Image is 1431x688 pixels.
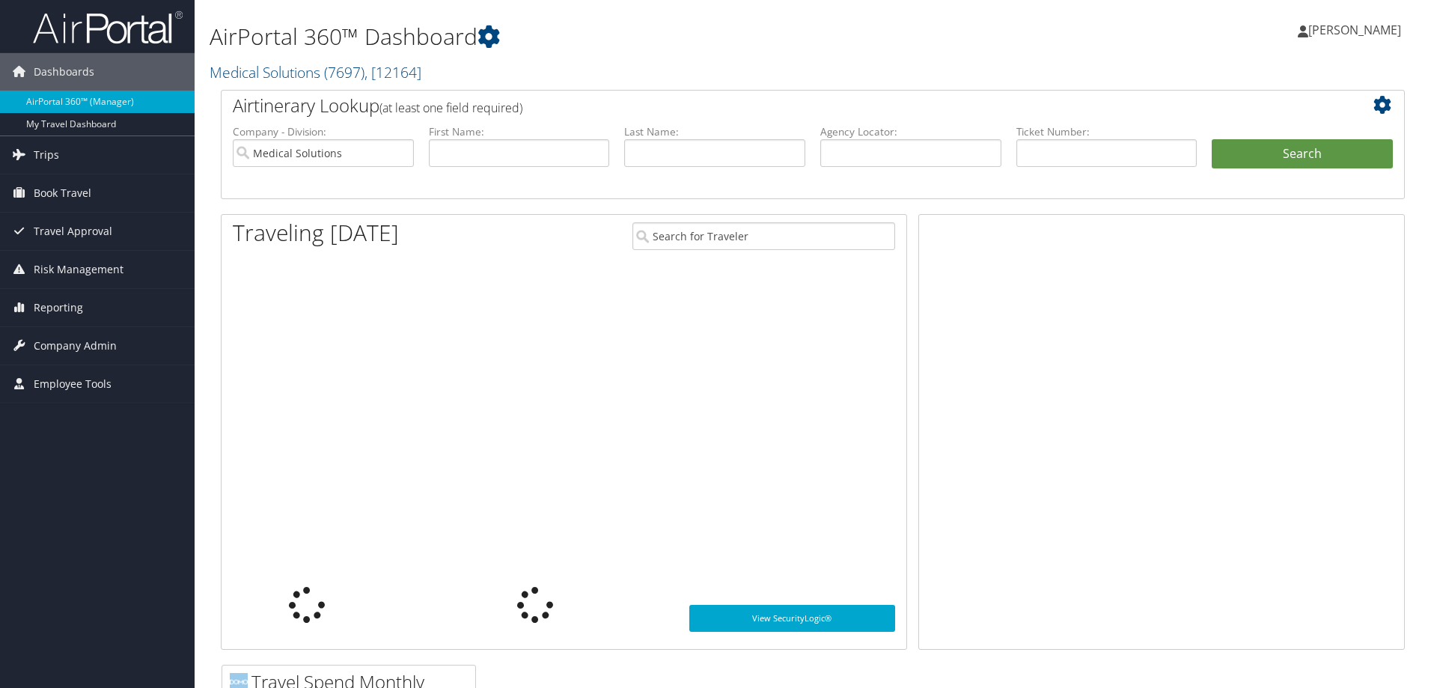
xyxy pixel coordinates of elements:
span: Dashboards [34,53,94,91]
span: , [ 12164 ] [364,62,421,82]
label: Company - Division: [233,124,414,139]
span: Employee Tools [34,365,112,403]
a: [PERSON_NAME] [1298,7,1416,52]
input: Search for Traveler [632,222,895,250]
img: airportal-logo.png [33,10,183,45]
span: Travel Approval [34,213,112,250]
a: View SecurityLogic® [689,605,895,632]
h2: Airtinerary Lookup [233,93,1294,118]
span: [PERSON_NAME] [1308,22,1401,38]
span: Book Travel [34,174,91,212]
span: Trips [34,136,59,174]
span: (at least one field required) [379,100,522,116]
h1: Traveling [DATE] [233,217,399,249]
label: Ticket Number: [1016,124,1197,139]
h1: AirPortal 360™ Dashboard [210,21,1014,52]
span: Risk Management [34,251,123,288]
button: Search [1212,139,1393,169]
label: First Name: [429,124,610,139]
span: Company Admin [34,327,117,365]
label: Agency Locator: [820,124,1001,139]
span: Reporting [34,289,83,326]
span: ( 7697 ) [324,62,364,82]
a: Medical Solutions [210,62,421,82]
label: Last Name: [624,124,805,139]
